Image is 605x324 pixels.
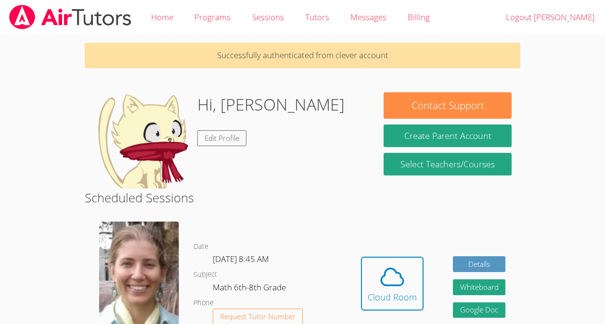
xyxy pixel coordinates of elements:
img: airtutors_banner-c4298cdbf04f3fff15de1276eac7730deb9818008684d7c2e4769d2f7ddbe033.png [8,5,132,29]
dt: Phone [193,297,214,309]
span: Messages [350,12,386,23]
a: Edit Profile [197,130,246,146]
div: Cloud Room [368,290,417,304]
h1: Hi, [PERSON_NAME] [197,92,345,117]
a: Select Teachers/Courses [384,153,511,175]
h2: Scheduled Sessions [85,188,520,207]
button: Contact Support [384,92,511,119]
button: Cloud Room [361,257,424,311]
button: Create Parent Account [384,125,511,147]
img: default.png [93,92,190,188]
span: [DATE] 8:45 AM [213,253,269,264]
button: Whiteboard [453,279,506,295]
dt: Date [193,241,208,253]
p: Successfully authenticated from clever account [85,43,520,68]
span: Request Tutor Number [220,313,296,320]
dt: Subject [193,269,217,281]
a: Google Doc [453,302,506,318]
a: Details [453,256,506,272]
dd: Math 6th-8th Grade [213,281,288,297]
